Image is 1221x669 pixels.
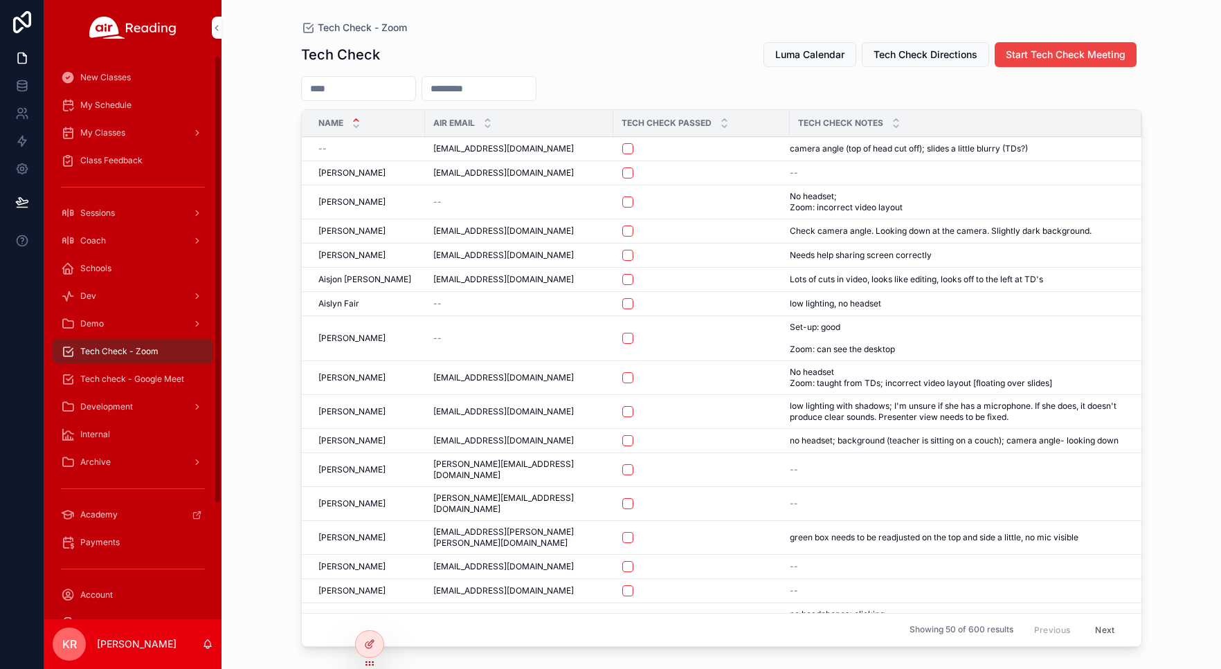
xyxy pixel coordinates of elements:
[790,464,798,475] span: --
[790,609,937,631] span: no headphones; clicking lookng down
[53,228,213,253] a: Coach
[80,127,125,138] span: My Classes
[53,148,213,173] a: Class Feedback
[790,498,1125,509] a: --
[433,118,475,129] span: Air Email
[62,636,77,652] span: KR
[318,372,386,383] span: [PERSON_NAME]
[433,196,442,208] span: --
[318,274,417,285] a: Aisjon [PERSON_NAME]
[53,583,213,607] a: Account
[318,274,411,285] span: Aisjon [PERSON_NAME]
[53,394,213,419] a: Development
[790,274,1043,285] span: Lots of cuts in video, looks like editing, looks off to the left at TD's
[318,406,386,417] span: [PERSON_NAME]
[80,429,110,440] span: Internal
[1006,48,1125,62] span: Start Tech Check Meeting
[790,298,881,309] span: low lighting, no headset
[790,274,1125,285] a: Lots of cuts in video, looks like editing, looks off to the left at TD's
[433,526,605,549] a: [EMAIL_ADDRESS][PERSON_NAME][PERSON_NAME][DOMAIN_NAME]
[790,532,1078,543] span: green box needs to be readjusted on the top and side a little, no mic visible
[433,167,574,178] span: [EMAIL_ADDRESS][DOMAIN_NAME]
[301,21,407,35] a: Tech Check - Zoom
[433,406,605,417] a: [EMAIL_ADDRESS][DOMAIN_NAME]
[53,256,213,281] a: Schools
[790,401,1125,423] span: low lighting with shadows; I'm unsure if she has a microphone. If she does, it doesn't produce cl...
[318,167,386,178] span: [PERSON_NAME]
[433,250,605,261] a: [EMAIL_ADDRESS][DOMAIN_NAME]
[790,561,1125,572] a: --
[80,291,96,302] span: Dev
[53,120,213,145] a: My Classes
[790,367,1098,389] span: No headset Zoom: taught from TDs; incorrect video layout [floating over slides]
[790,464,1125,475] a: --
[44,55,221,619] div: scrollable content
[433,435,605,446] a: [EMAIL_ADDRESS][DOMAIN_NAME]
[318,585,417,596] a: [PERSON_NAME]
[318,406,417,417] a: [PERSON_NAME]
[433,459,605,481] a: [PERSON_NAME][EMAIL_ADDRESS][DOMAIN_NAME]
[318,561,386,572] span: [PERSON_NAME]
[790,143,1028,154] span: camera angle (top of head cut off); slides a little blurry (TDs?)
[433,250,574,261] span: [EMAIL_ADDRESS][DOMAIN_NAME]
[790,585,1125,596] a: --
[53,422,213,447] a: Internal
[433,298,442,309] span: --
[80,346,159,357] span: Tech Check - Zoom
[433,561,574,572] span: [EMAIL_ADDRESS][DOMAIN_NAME]
[318,532,417,543] a: [PERSON_NAME]
[53,93,213,118] a: My Schedule
[80,537,120,548] span: Payments
[318,498,386,509] span: [PERSON_NAME]
[318,143,417,154] a: --
[433,333,442,344] span: --
[790,322,1125,355] a: Set-up: good Zoom: can see the desktop
[433,585,605,596] a: [EMAIL_ADDRESS][DOMAIN_NAME]
[790,167,1125,178] a: --
[910,625,1013,636] span: Showing 50 of 600 results
[80,401,133,412] span: Development
[53,530,213,555] a: Payments
[318,196,386,208] span: [PERSON_NAME]
[775,48,844,62] span: Luma Calendar
[318,143,327,154] span: --
[318,298,417,309] a: Aislyn Fair
[53,610,213,635] a: Substitute Applications
[53,339,213,364] a: Tech Check - Zoom
[790,250,1125,261] a: Needs help sharing screen correctly
[80,208,115,219] span: Sessions
[318,21,407,35] span: Tech Check - Zoom
[318,226,417,237] a: [PERSON_NAME]
[622,118,712,129] span: Tech Check Passed
[53,450,213,475] a: Archive
[80,72,131,83] span: New Classes
[790,298,1125,309] a: low lighting, no headset
[1085,619,1124,641] button: Next
[318,298,359,309] span: Aislyn Fair
[433,274,574,285] span: [EMAIL_ADDRESS][DOMAIN_NAME]
[433,196,605,208] a: --
[53,201,213,226] a: Sessions
[763,42,856,67] button: Luma Calendar
[790,322,948,355] span: Set-up: good Zoom: can see the desktop
[80,235,106,246] span: Coach
[318,250,417,261] a: [PERSON_NAME]
[874,48,977,62] span: Tech Check Directions
[80,617,170,628] span: Substitute Applications
[790,585,798,596] span: --
[80,100,132,111] span: My Schedule
[80,263,111,274] span: Schools
[53,65,213,90] a: New Classes
[790,367,1125,389] a: No headset Zoom: taught from TDs; incorrect video layout [floating over slides]
[433,372,605,383] a: [EMAIL_ADDRESS][DOMAIN_NAME]
[318,435,417,446] a: [PERSON_NAME]
[433,333,605,344] a: --
[790,609,1125,631] a: no headphones; clicking lookng down
[301,45,380,64] h1: Tech Check
[318,435,386,446] span: [PERSON_NAME]
[318,333,386,344] span: [PERSON_NAME]
[790,191,1125,213] a: No headset; Zoom: incorrect video layout
[433,226,574,237] span: [EMAIL_ADDRESS][DOMAIN_NAME]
